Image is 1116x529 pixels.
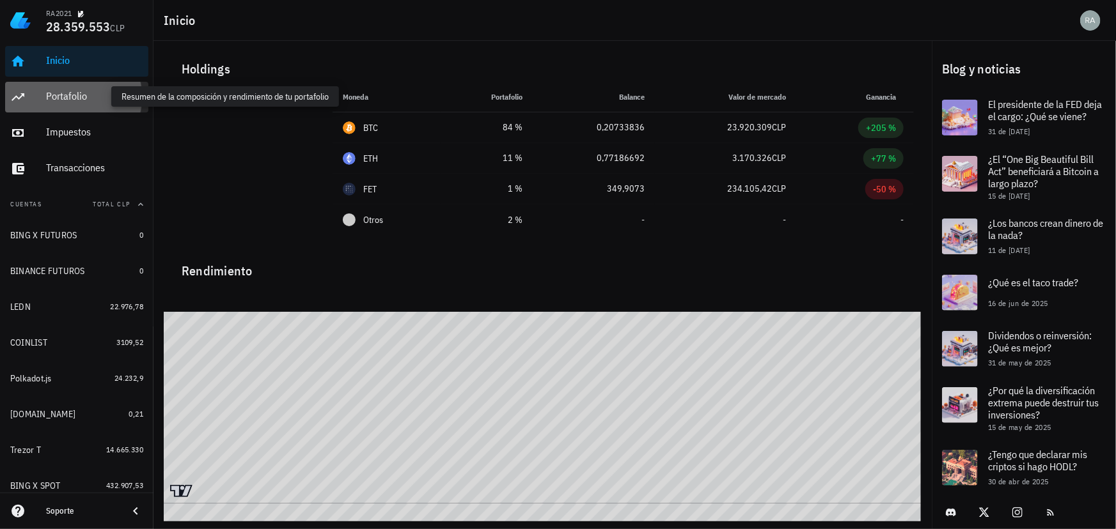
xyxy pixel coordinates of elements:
[139,266,143,275] span: 0
[772,183,786,194] span: CLP
[988,217,1103,241] span: ¿Los bancos crean dinero de la nada?
[116,337,143,347] span: 3109,52
[363,183,377,195] div: FET
[544,151,645,165] div: 0,77186692
[5,470,148,501] a: BING X SPOT 432.907,53
[5,291,148,322] a: LEDN 22.976,78
[111,22,125,34] span: CLP
[93,200,130,208] span: Total CLP
[5,220,148,250] a: BING X FUTUROS 0
[46,90,143,102] div: Portafolio
[46,162,143,174] div: Transacciones
[363,121,379,134] div: BTC
[5,189,148,220] button: CuentasTotal CLP
[171,250,914,281] div: Rendimiento
[5,256,148,286] a: BINANCE FUTUROS 0
[46,54,143,66] div: Inicio
[900,214,904,226] span: -
[727,121,772,133] span: 23.920.309
[114,373,143,383] span: 24.232,9
[5,434,148,465] a: Trezor T 14.665.330
[106,445,143,454] span: 14.665.330
[451,121,523,134] div: 84 %
[343,152,356,165] div: ETH-icon
[363,213,383,227] span: Otros
[988,422,1051,432] span: 15 de may de 2025
[727,183,772,194] span: 234.105,42
[988,98,1102,123] span: El presidente de la FED deja el cargo: ¿Qué se viene?
[10,445,41,456] div: Trezor T
[544,121,645,134] div: 0,20733836
[988,191,1030,201] span: 15 de [DATE]
[988,126,1030,136] span: 31 de [DATE]
[129,409,143,418] span: 0,21
[988,384,1099,421] span: ¿Por qué la diversificación extrema puede destruir tus inversiones?
[5,363,148,394] a: Polkadot.js 24.232,9
[343,183,356,195] div: FET-icon
[333,82,441,112] th: Moneda
[10,302,31,312] div: LEDN
[772,152,786,164] span: CLP
[988,358,1051,367] span: 31 de may de 2025
[866,92,904,102] span: Ganancia
[363,152,379,165] div: ETH
[139,230,143,240] span: 0
[164,10,201,31] h1: Inicio
[932,89,1116,146] a: El presidente de la FED deja el cargo: ¿Qué se viene? 31 de [DATE]
[10,230,77,241] div: BING X FUTUROS
[46,18,111,35] span: 28.359.553
[932,440,1116,496] a: ¿Tengo que declarar mis criptos si hago HODL? 30 de abr de 2025
[873,183,896,195] div: -50 %
[5,399,148,429] a: [DOMAIN_NAME] 0,21
[110,302,143,311] span: 22.976,78
[732,152,772,164] span: 3.170.326
[10,266,85,277] div: BINANCE FUTUROS
[988,329,1092,354] span: Dividendos o reinversión: ¿Qué es mejor?
[533,82,656,112] th: Balance
[641,214,645,226] span: -
[932,321,1116,377] a: Dividendos o reinversión: ¿Qué es mejor? 31 de may de 2025
[5,82,148,112] a: Portafolio
[988,276,1078,289] span: ¿Qué es el taco trade?
[441,82,533,112] th: Portafolio
[783,214,786,226] span: -
[10,337,47,348] div: COINLIST
[343,121,356,134] div: BTC-icon
[451,213,523,227] div: 2 %
[46,126,143,138] div: Impuestos
[5,46,148,77] a: Inicio
[866,121,896,134] div: +205 %
[544,182,645,195] div: 349,9073
[5,153,148,184] a: Transacciones
[10,409,75,420] div: [DOMAIN_NAME]
[988,153,1099,190] span: ¿El “One Big Beautiful Bill Act” beneficiará a Bitcoin a largo plazo?
[1080,10,1101,31] div: avatar
[10,10,31,31] img: LedgiFi
[171,49,914,89] div: Holdings
[988,448,1087,473] span: ¿Tengo que declarar mis criptos si hago HODL?
[932,208,1116,264] a: ¿Los bancos crean dinero de la nada? 11 de [DATE]
[988,298,1048,308] span: 16 de jun de 2025
[932,264,1116,321] a: ¿Qué es el taco trade? 16 de jun de 2025
[655,82,796,112] th: Valor de mercado
[5,327,148,358] a: COINLIST 3109,52
[932,49,1116,89] div: Blog y noticias
[46,8,72,19] div: RA2021
[10,480,61,491] div: BING X SPOT
[932,146,1116,208] a: ¿El “One Big Beautiful Bill Act” beneficiará a Bitcoin a largo plazo? 15 de [DATE]
[170,485,193,497] a: Charting by TradingView
[46,506,118,516] div: Soporte
[451,151,523,165] div: 11 %
[5,118,148,148] a: Impuestos
[772,121,786,133] span: CLP
[10,373,52,384] div: Polkadot.js
[932,377,1116,440] a: ¿Por qué la diversificación extrema puede destruir tus inversiones? 15 de may de 2025
[871,152,896,165] div: +77 %
[988,245,1030,255] span: 11 de [DATE]
[988,477,1049,486] span: 30 de abr de 2025
[451,182,523,195] div: 1 %
[106,480,143,490] span: 432.907,53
